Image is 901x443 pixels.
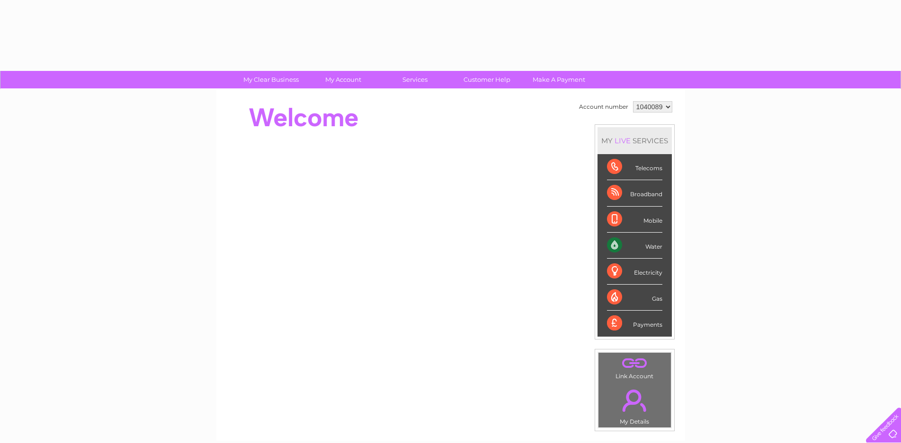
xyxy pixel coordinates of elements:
a: . [601,355,669,372]
td: Account number [577,99,631,115]
div: MY SERVICES [598,127,672,154]
div: Telecoms [607,154,662,180]
div: LIVE [613,136,633,145]
a: My Clear Business [232,71,310,88]
div: Payments [607,311,662,336]
td: Link Account [598,352,671,382]
a: Make A Payment [520,71,598,88]
div: Electricity [607,259,662,285]
a: . [601,384,669,417]
div: Mobile [607,207,662,233]
td: My Details [598,382,671,428]
a: Customer Help [448,71,526,88]
div: Water [607,233,662,259]
a: Services [376,71,454,88]
div: Gas [607,285,662,311]
div: Broadband [607,180,662,206]
a: My Account [304,71,382,88]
